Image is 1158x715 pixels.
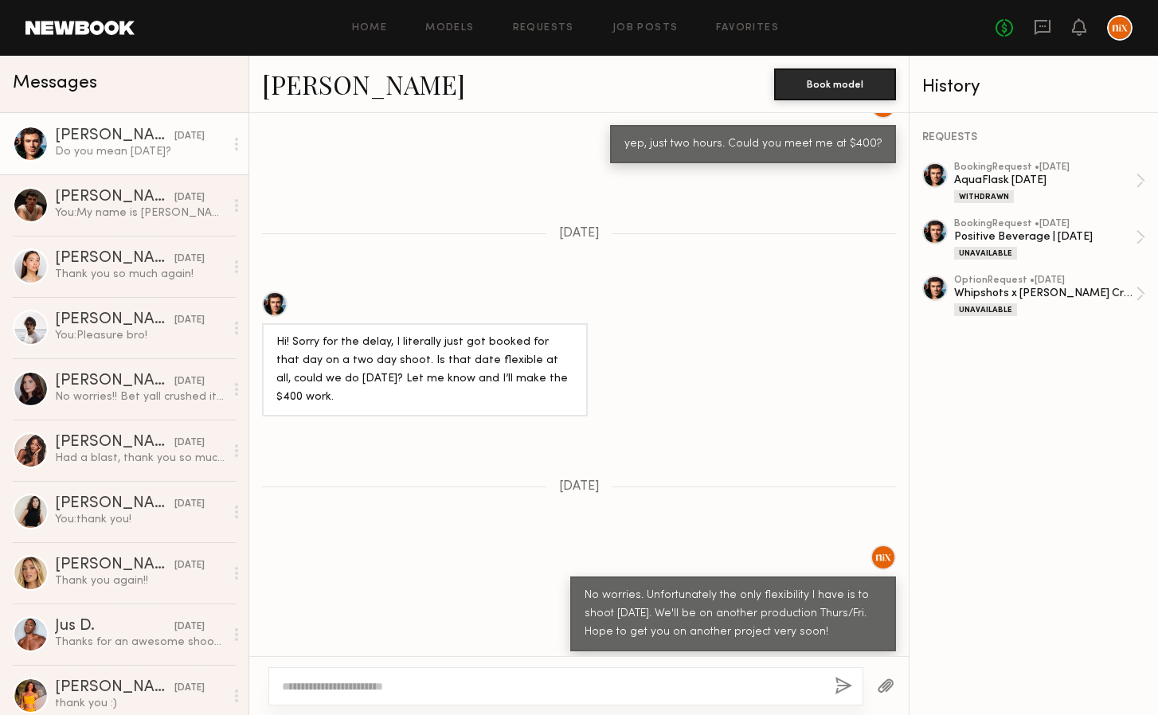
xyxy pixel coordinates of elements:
span: [DATE] [559,227,600,240]
div: [DATE] [174,374,205,389]
div: [DATE] [174,497,205,512]
a: optionRequest •[DATE]Whipshots x [PERSON_NAME] CreativeUnavailable [954,275,1145,316]
div: [PERSON_NAME] [55,251,174,267]
div: [DATE] [174,558,205,573]
button: Book model [774,68,896,100]
div: Withdrawn [954,190,1014,203]
span: Messages [13,74,97,92]
div: [DATE] [174,190,205,205]
div: [PERSON_NAME] [55,189,174,205]
div: [PERSON_NAME] [55,557,174,573]
span: [DATE] [559,480,600,494]
a: Home [352,23,388,33]
div: REQUESTS [922,132,1145,143]
div: [PERSON_NAME] [55,128,174,144]
div: Do you mean [DATE]? [55,144,225,159]
div: [PERSON_NAME] [55,312,174,328]
div: thank you :) [55,696,225,711]
div: No worries. Unfortunately the only flexibility I have is to shoot [DATE]. We'll be on another pro... [585,587,882,642]
div: [DATE] [174,129,205,144]
div: Unavailable [954,303,1017,316]
div: [DATE] [174,436,205,451]
a: Requests [513,23,574,33]
div: Positive Beverage | [DATE] [954,229,1136,244]
a: Job Posts [612,23,679,33]
div: [DATE] [174,619,205,635]
a: Models [425,23,474,33]
div: Unavailable [954,247,1017,260]
div: yep, just two hours. Could you meet me at $400? [624,135,882,154]
div: [PERSON_NAME] [55,496,174,512]
div: Thank you again!! [55,573,225,588]
div: [DATE] [174,681,205,696]
div: Thank you so much again! [55,267,225,282]
div: [DATE] [174,313,205,328]
div: [DATE] [174,252,205,267]
div: [PERSON_NAME] [55,435,174,451]
div: booking Request • [DATE] [954,219,1136,229]
div: Jus D. [55,619,174,635]
div: Had a blast, thank you so much! I hope to work with you again soon. [55,451,225,466]
a: Book model [774,76,896,90]
div: History [922,78,1145,96]
div: Hi! Sorry for the delay, I literally just got booked for that day on a two day shoot. Is that dat... [276,334,573,407]
div: You: thank you! [55,512,225,527]
a: Favorites [716,23,779,33]
div: No worries!! Bet yall crushed it! Thank you!! [55,389,225,404]
div: option Request • [DATE] [954,275,1136,286]
div: [PERSON_NAME] [55,680,174,696]
div: Thanks for an awesome shoot! Cant wait to make it happen again! [55,635,225,650]
div: Whipshots x [PERSON_NAME] Creative [954,286,1136,301]
div: [PERSON_NAME] [55,373,174,389]
div: You: Pleasure bro! [55,328,225,343]
div: You: My name is [PERSON_NAME] btw! My number is [PHONE_NUMBER]. If you have any questions or need... [55,205,225,221]
a: bookingRequest •[DATE]Positive Beverage | [DATE]Unavailable [954,219,1145,260]
div: AquaFlask [DATE] [954,173,1136,188]
a: [PERSON_NAME] [262,67,465,101]
div: booking Request • [DATE] [954,162,1136,173]
a: bookingRequest •[DATE]AquaFlask [DATE]Withdrawn [954,162,1145,203]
